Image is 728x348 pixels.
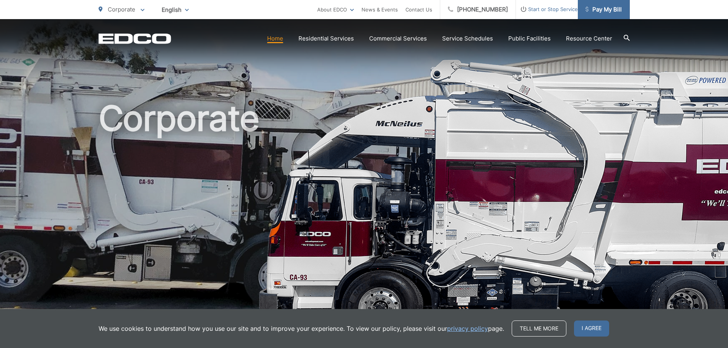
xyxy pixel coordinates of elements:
span: I agree [574,320,609,337]
span: Corporate [108,6,135,13]
p: We use cookies to understand how you use our site and to improve your experience. To view our pol... [99,324,504,333]
a: News & Events [362,5,398,14]
a: Home [267,34,283,43]
span: English [156,3,195,16]
a: Tell me more [512,320,566,337]
h1: Corporate [99,99,630,341]
a: Residential Services [298,34,354,43]
a: About EDCO [317,5,354,14]
a: Resource Center [566,34,612,43]
span: Pay My Bill [585,5,622,14]
a: Commercial Services [369,34,427,43]
a: EDCD logo. Return to the homepage. [99,33,171,44]
a: privacy policy [447,324,488,333]
a: Service Schedules [442,34,493,43]
a: Public Facilities [508,34,551,43]
a: Contact Us [405,5,432,14]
